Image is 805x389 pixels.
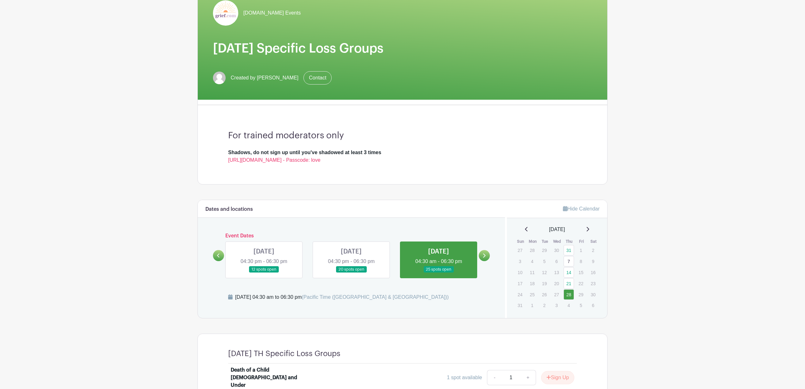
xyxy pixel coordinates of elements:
p: 23 [588,279,598,288]
th: Wed [551,238,563,245]
p: 9 [588,256,598,266]
p: 15 [576,267,586,277]
button: Sign Up [541,371,574,384]
p: 5 [576,300,586,310]
th: Thu [563,238,576,245]
a: - [487,370,502,385]
p: 19 [539,279,550,288]
div: [DATE] 04:30 am to 06:30 pm [235,293,449,301]
span: (Pacific Time ([GEOGRAPHIC_DATA] & [GEOGRAPHIC_DATA])) [302,294,449,300]
p: 28 [527,245,537,255]
th: Sat [588,238,600,245]
a: Hide Calendar [563,206,600,211]
p: 18 [527,279,537,288]
p: 16 [588,267,598,277]
a: 7 [564,256,574,267]
h6: Dates and locations [205,206,253,212]
strong: Shadows, do not sign up until you've shadowed at least 3 times [228,150,381,155]
p: 22 [576,279,586,288]
p: 2 [539,300,550,310]
p: 11 [527,267,537,277]
p: 5 [539,256,550,266]
div: Death of a Child [DEMOGRAPHIC_DATA] and Under [231,366,309,389]
th: Tue [539,238,551,245]
img: grief-logo-planhero.png [213,0,238,26]
div: 1 spot available [447,374,482,381]
h1: [DATE] Specific Loss Groups [213,41,592,56]
p: 20 [551,279,562,288]
a: Contact [303,71,332,85]
p: 17 [515,279,525,288]
a: + [520,370,536,385]
p: 2 [588,245,598,255]
p: 13 [551,267,562,277]
span: [DATE] [549,226,565,233]
th: Sun [515,238,527,245]
p: 8 [576,256,586,266]
p: 29 [539,245,550,255]
p: 12 [539,267,550,277]
p: 25 [527,290,537,299]
h6: Event Dates [224,233,479,239]
th: Fri [575,238,588,245]
p: 26 [539,290,550,299]
p: 27 [551,290,562,299]
a: 14 [564,267,574,278]
p: 4 [527,256,537,266]
p: 4 [564,300,574,310]
p: 29 [576,290,586,299]
p: 24 [515,290,525,299]
h4: [DATE] TH Specific Loss Groups [228,349,340,358]
a: 31 [564,245,574,255]
p: 1 [527,300,537,310]
p: 30 [588,290,598,299]
span: [DOMAIN_NAME] Events [243,9,301,17]
p: 3 [515,256,525,266]
a: [URL][DOMAIN_NAME] - Passcode: love [228,157,321,163]
a: 21 [564,278,574,289]
img: default-ce2991bfa6775e67f084385cd625a349d9dcbb7a52a09fb2fda1e96e2d18dcdb.png [213,72,226,84]
p: 27 [515,245,525,255]
p: 30 [551,245,562,255]
a: 28 [564,289,574,300]
p: 31 [515,300,525,310]
span: Created by [PERSON_NAME] [231,74,298,82]
p: 6 [551,256,562,266]
p: 3 [551,300,562,310]
p: 6 [588,300,598,310]
h3: For trained moderators only [228,130,577,141]
p: 1 [576,245,586,255]
p: 10 [515,267,525,277]
th: Mon [527,238,539,245]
